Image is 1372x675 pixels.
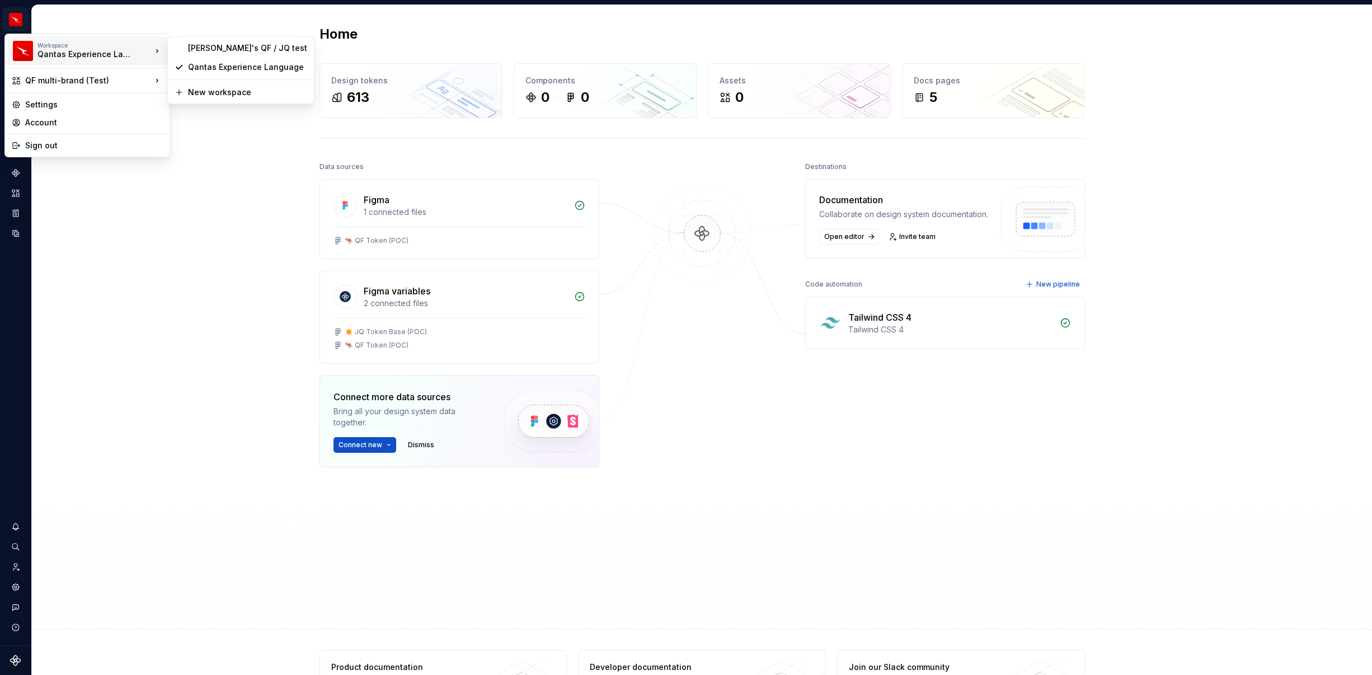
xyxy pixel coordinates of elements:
div: Sign out [25,140,163,151]
div: Settings [25,99,163,110]
div: New workspace [188,87,307,98]
div: [PERSON_NAME]'s QF / JQ test [188,43,307,54]
div: QF multi-brand (Test) [25,75,152,86]
div: Workspace [37,42,152,49]
img: 6b187050-a3ed-48aa-8485-808e17fcee26.png [13,41,33,61]
div: Qantas Experience Language [188,62,307,73]
div: Qantas Experience Language [37,49,133,60]
div: Account [25,117,163,128]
